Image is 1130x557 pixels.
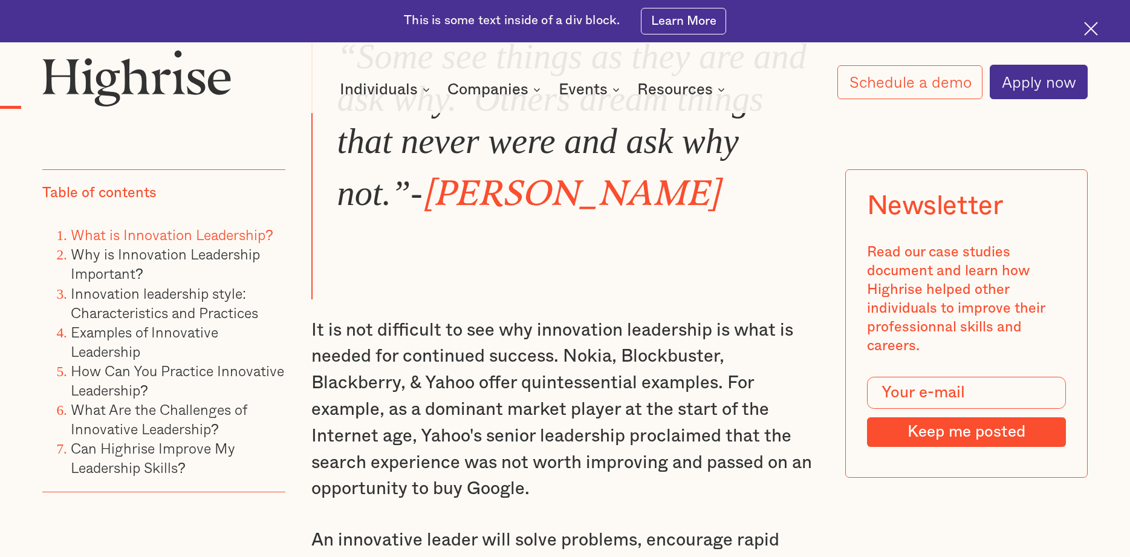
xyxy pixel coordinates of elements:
a: Schedule a demo [837,65,983,99]
a: Why is Innovation Leadership Important? [71,244,260,285]
div: Resources [637,82,713,97]
div: Newsletter [866,191,1003,222]
a: What is Innovation Leadership? [71,224,273,246]
a: Innovation leadership style: Characteristics and Practices [71,282,258,324]
div: Events [559,82,623,97]
a: Can Highrise Improve My Leadership Skills? [71,437,235,478]
a: Learn More [641,8,726,34]
p: It is not difficult to see why innovation leadership is what is needed for continued success. Nok... [311,318,819,503]
div: Table of contents [42,184,157,203]
img: Cross icon [1084,22,1098,36]
div: Events [559,82,608,97]
a: Apply now [990,65,1088,99]
div: Companies [447,82,528,97]
em: “Some see things as they are and ask why. Others dream things that never were and ask why not.”- [337,37,807,213]
div: Individuals [340,82,418,97]
div: Resources [637,82,729,97]
div: Companies [447,82,544,97]
div: Read our case studies document and learn how Highrise helped other individuals to improve their p... [866,243,1065,356]
a: What Are the Challenges of Innovative Leadership? [71,399,247,440]
div: This is some text inside of a div block. [404,13,620,30]
a: How Can You Practice Innovative Leadership? [71,360,284,401]
input: Your e-mail [866,377,1065,409]
em: [PERSON_NAME] [423,172,720,195]
div: Individuals [340,82,433,97]
input: Keep me posted [866,418,1065,448]
form: Modal Form [866,377,1065,448]
img: Highrise logo [42,50,231,106]
a: Examples of Innovative Leadership [71,321,218,362]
